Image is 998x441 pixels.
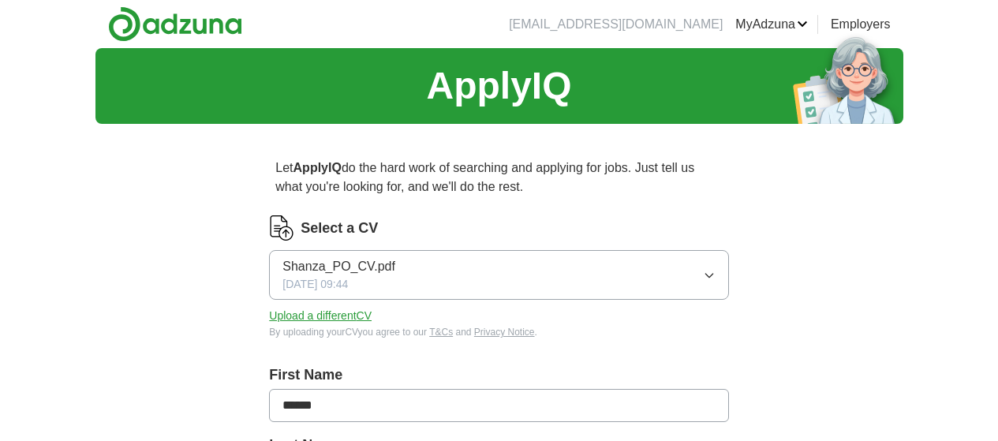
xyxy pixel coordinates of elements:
label: First Name [269,364,728,386]
strong: ApplyIQ [293,161,342,174]
span: [DATE] 09:44 [282,276,348,293]
span: Shanza_PO_CV.pdf [282,257,395,276]
button: Shanza_PO_CV.pdf[DATE] 09:44 [269,250,728,300]
p: Let do the hard work of searching and applying for jobs. Just tell us what you're looking for, an... [269,152,728,203]
img: Adzuna logo [108,6,242,42]
a: T&Cs [429,327,453,338]
li: [EMAIL_ADDRESS][DOMAIN_NAME] [509,15,723,34]
a: MyAdzuna [735,15,808,34]
a: Employers [831,15,891,34]
img: CV Icon [269,215,294,241]
div: By uploading your CV you agree to our and . [269,325,728,339]
button: Upload a differentCV [269,308,372,324]
h1: ApplyIQ [426,58,571,114]
a: Privacy Notice [474,327,535,338]
label: Select a CV [301,218,378,239]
